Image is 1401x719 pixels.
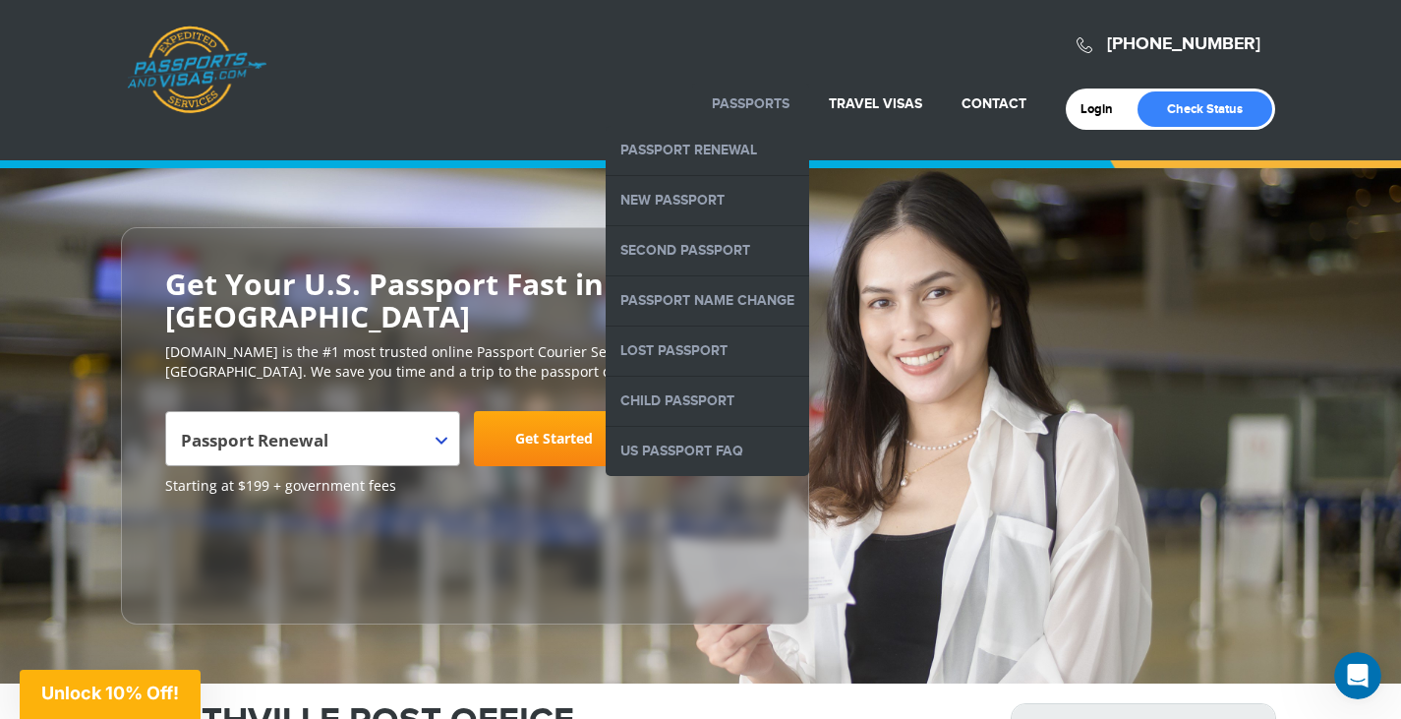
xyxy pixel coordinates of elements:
a: US Passport FAQ [606,427,809,476]
a: Passport Name Change [606,276,809,326]
a: Get Started [474,411,635,466]
a: Travel Visas [829,95,922,112]
a: Lost Passport [606,327,809,376]
a: Passports & [DOMAIN_NAME] [127,26,266,114]
a: Contact [962,95,1026,112]
h2: Get Your U.S. Passport Fast in [GEOGRAPHIC_DATA] [165,268,765,332]
span: Passport Renewal [181,419,439,474]
iframe: Intercom live chat [1334,652,1381,699]
a: New Passport [606,176,809,225]
p: [DOMAIN_NAME] is the #1 most trusted online Passport Courier Service in [GEOGRAPHIC_DATA]. We sav... [165,342,765,382]
iframe: Customer reviews powered by Trustpilot [165,506,313,604]
a: Check Status [1138,91,1272,127]
a: Passports [712,95,789,112]
div: Unlock 10% Off! [20,670,201,719]
a: Second Passport [606,226,809,275]
span: Starting at $199 + government fees [165,476,765,496]
span: Unlock 10% Off! [41,683,179,703]
a: Child Passport [606,377,809,426]
a: Passport Renewal [606,126,809,175]
a: [PHONE_NUMBER] [1107,33,1260,55]
a: Login [1080,101,1127,117]
span: Passport Renewal [165,411,460,466]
